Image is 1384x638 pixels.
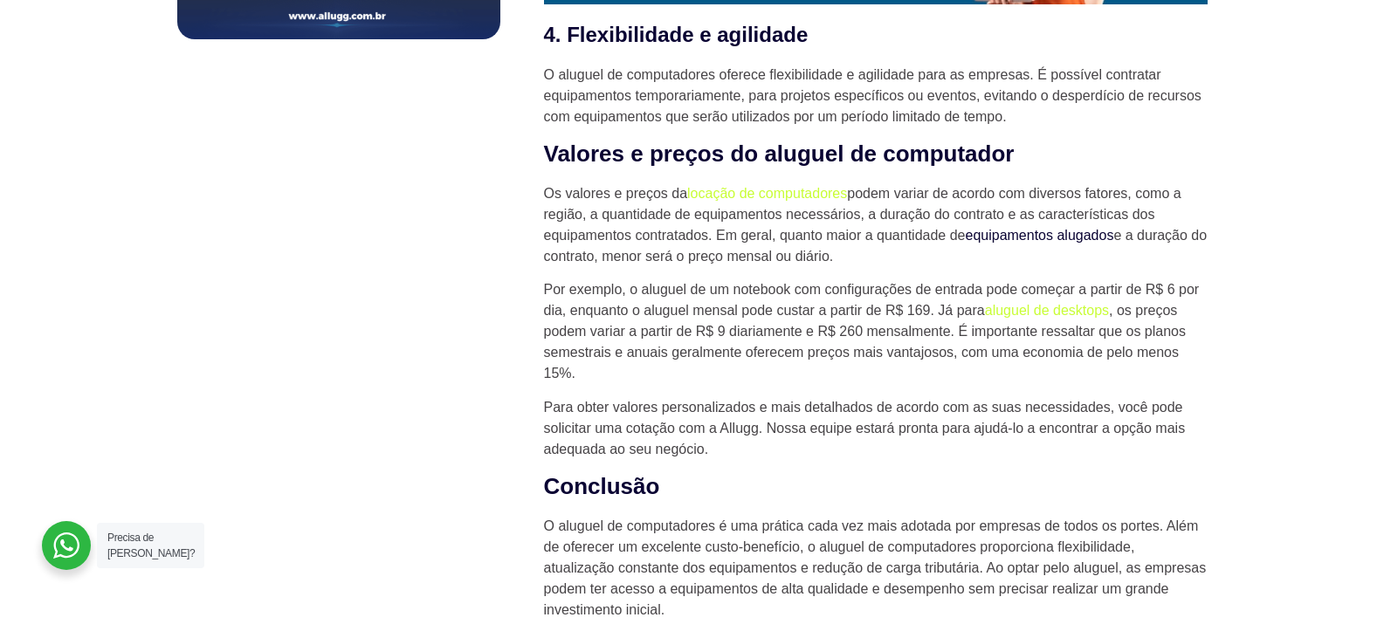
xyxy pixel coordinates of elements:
[544,183,1208,267] p: Os valores e preços da podem variar de acordo com diversos fatores, como a região, a quantidade d...
[544,19,1208,51] h3: 4. Flexibilidade e agilidade
[1070,415,1384,638] iframe: Chat Widget
[1070,415,1384,638] div: Widget de chat
[544,516,1208,621] p: O aluguel de computadores é uma prática cada vez mais adotada por empresas de todos os portes. Al...
[544,65,1208,127] p: O aluguel de computadores oferece flexibilidade e agilidade para as empresas. É possível contrata...
[985,303,1109,318] a: aluguel de desktops
[544,140,1208,169] h2: Valores e preços do aluguel de computador
[965,228,1113,243] a: equipamentos alugados
[544,397,1208,460] p: Para obter valores personalizados e mais detalhados de acordo com as suas necessidades, você pode...
[544,472,1208,502] h2: Conclusão
[544,279,1208,384] p: Por exemplo, o aluguel de um notebook com configurações de entrada pode começar a partir de R$ 6 ...
[107,532,195,559] span: Precisa de [PERSON_NAME]?
[687,186,847,201] a: locação de computadores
